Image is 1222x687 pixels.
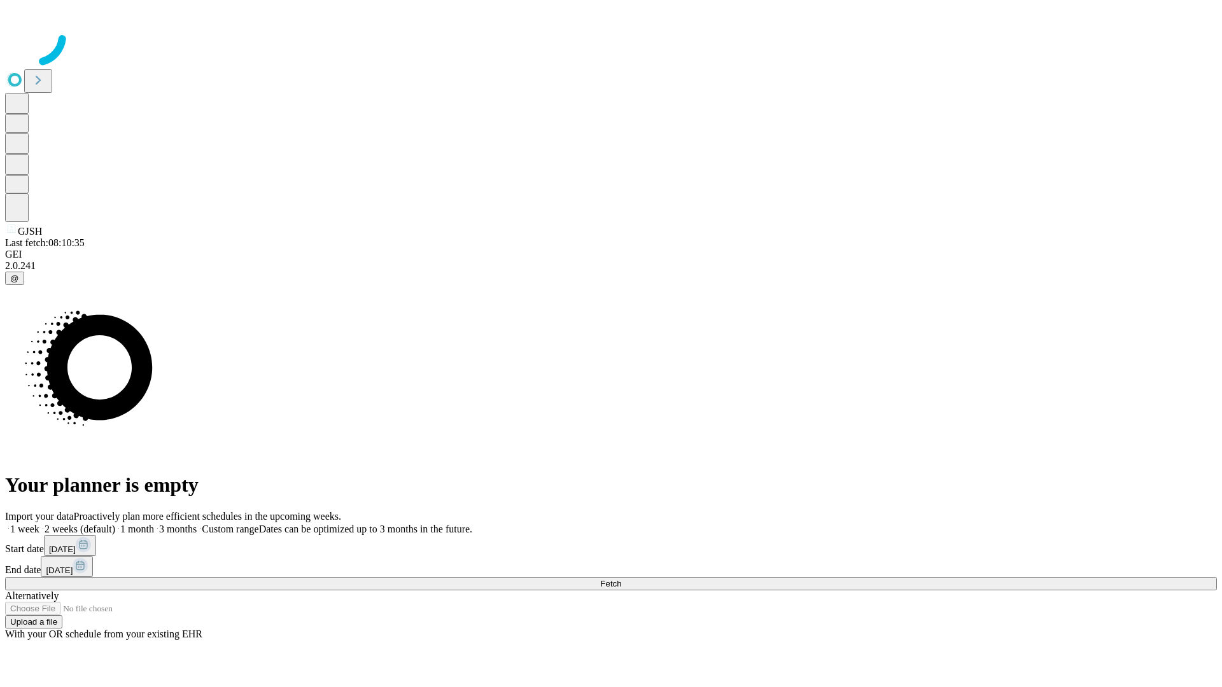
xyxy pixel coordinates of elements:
[259,524,472,534] span: Dates can be optimized up to 3 months in the future.
[5,556,1217,577] div: End date
[10,524,39,534] span: 1 week
[5,249,1217,260] div: GEI
[49,545,76,554] span: [DATE]
[5,237,85,248] span: Last fetch: 08:10:35
[74,511,341,522] span: Proactively plan more efficient schedules in the upcoming weeks.
[45,524,115,534] span: 2 weeks (default)
[5,272,24,285] button: @
[159,524,197,534] span: 3 months
[5,535,1217,556] div: Start date
[5,590,59,601] span: Alternatively
[44,535,96,556] button: [DATE]
[41,556,93,577] button: [DATE]
[5,615,62,628] button: Upload a file
[202,524,258,534] span: Custom range
[5,511,74,522] span: Import your data
[5,473,1217,497] h1: Your planner is empty
[600,579,621,588] span: Fetch
[5,260,1217,272] div: 2.0.241
[5,577,1217,590] button: Fetch
[5,628,202,639] span: With your OR schedule from your existing EHR
[120,524,154,534] span: 1 month
[46,566,73,575] span: [DATE]
[10,274,19,283] span: @
[18,226,42,237] span: GJSH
